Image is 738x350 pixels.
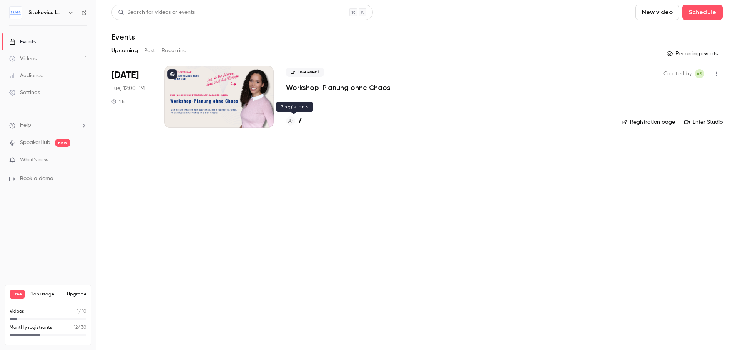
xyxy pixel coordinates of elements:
[635,5,679,20] button: New video
[663,48,723,60] button: Recurring events
[67,291,86,297] button: Upgrade
[9,89,40,96] div: Settings
[20,156,49,164] span: What's new
[9,121,87,129] li: help-dropdown-opener
[9,38,36,46] div: Events
[9,72,43,80] div: Audience
[10,7,22,19] img: Stekovics LABS
[111,69,139,81] span: [DATE]
[10,290,25,299] span: Free
[111,45,138,57] button: Upcoming
[74,324,86,331] p: / 30
[30,291,62,297] span: Plan usage
[161,45,187,57] button: Recurring
[682,5,723,20] button: Schedule
[74,325,78,330] span: 12
[9,55,37,63] div: Videos
[286,116,302,126] a: 7
[286,83,391,92] a: Workshop-Planung ohne Chaos
[298,116,302,126] h4: 7
[111,98,125,105] div: 1 h
[111,66,152,128] div: Oct 28 Tue, 12:00 PM (Europe/Berlin)
[622,118,675,126] a: Registration page
[20,121,31,129] span: Help
[111,85,145,92] span: Tue, 12:00 PM
[10,308,24,315] p: Videos
[684,118,723,126] a: Enter Studio
[77,308,86,315] p: / 10
[20,175,53,183] span: Book a demo
[77,309,78,314] span: 1
[663,69,692,78] span: Created by
[55,139,70,147] span: new
[111,32,135,41] h1: Events
[20,139,50,147] a: SpeakerHub
[695,69,704,78] span: Adamma Stekovics
[28,9,65,17] h6: Stekovics LABS
[696,69,703,78] span: AS
[144,45,155,57] button: Past
[10,324,52,331] p: Monthly registrants
[286,68,324,77] span: Live event
[118,8,195,17] div: Search for videos or events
